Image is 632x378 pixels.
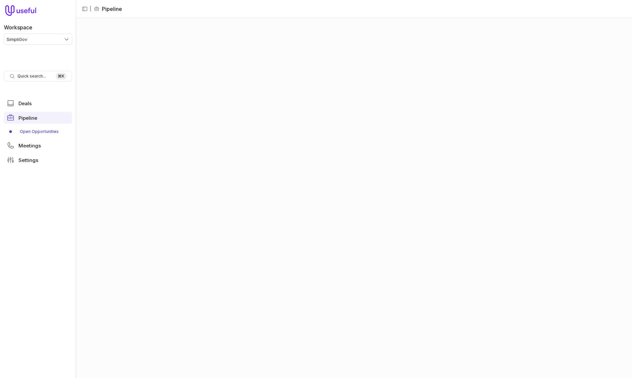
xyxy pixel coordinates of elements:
kbd: ⌘ K [56,73,66,79]
a: Meetings [4,140,72,151]
a: Open Opportunities [4,126,72,137]
span: Quick search... [17,74,46,79]
li: Pipeline [94,5,122,13]
span: Meetings [18,143,41,148]
span: Pipeline [18,115,37,120]
a: Settings [4,154,72,166]
div: Pipeline submenu [4,126,72,137]
span: | [90,5,91,13]
span: Settings [18,158,38,163]
button: Collapse sidebar [80,4,90,14]
label: Workspace [4,23,32,31]
a: Deals [4,97,72,109]
span: Deals [18,101,32,106]
a: Pipeline [4,112,72,124]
